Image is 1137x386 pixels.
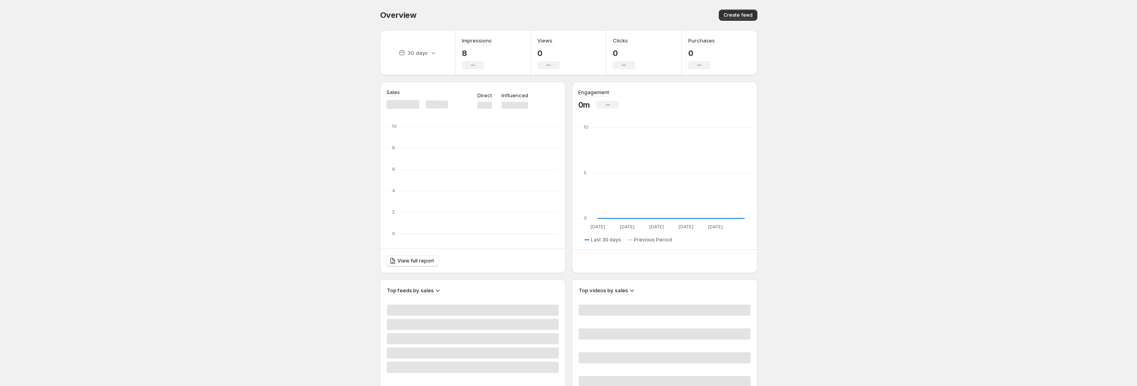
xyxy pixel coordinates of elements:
[591,237,621,243] span: Last 30 days
[590,224,605,230] text: [DATE]
[398,258,434,264] span: View full report
[708,224,722,230] text: [DATE]
[719,10,757,21] button: Create feed
[392,188,395,193] text: 4
[387,286,434,294] h3: Top feeds by sales
[613,48,635,58] p: 0
[392,209,395,215] text: 2
[584,170,587,176] text: 5
[678,224,693,230] text: [DATE]
[688,48,715,58] p: 0
[620,224,634,230] text: [DATE]
[392,231,395,236] text: 0
[462,48,492,58] p: 8
[386,255,439,266] a: View full report
[386,88,400,96] h3: Sales
[537,48,560,58] p: 0
[649,224,664,230] text: [DATE]
[537,37,552,44] h3: Views
[392,124,397,129] text: 10
[688,37,715,44] h3: Purchases
[724,12,753,18] span: Create feed
[392,166,395,172] text: 6
[584,215,587,221] text: 0
[579,286,628,294] h3: Top videos by sales
[392,145,395,151] text: 8
[502,91,528,99] p: Influenced
[578,100,591,110] p: 0m
[407,49,428,57] p: 30 days
[462,37,492,44] h3: Impressions
[613,37,628,44] h3: Clicks
[634,237,672,243] span: Previous Period
[477,91,492,99] p: Direct
[584,124,589,130] text: 10
[380,10,417,20] span: Overview
[578,88,609,96] h3: Engagement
